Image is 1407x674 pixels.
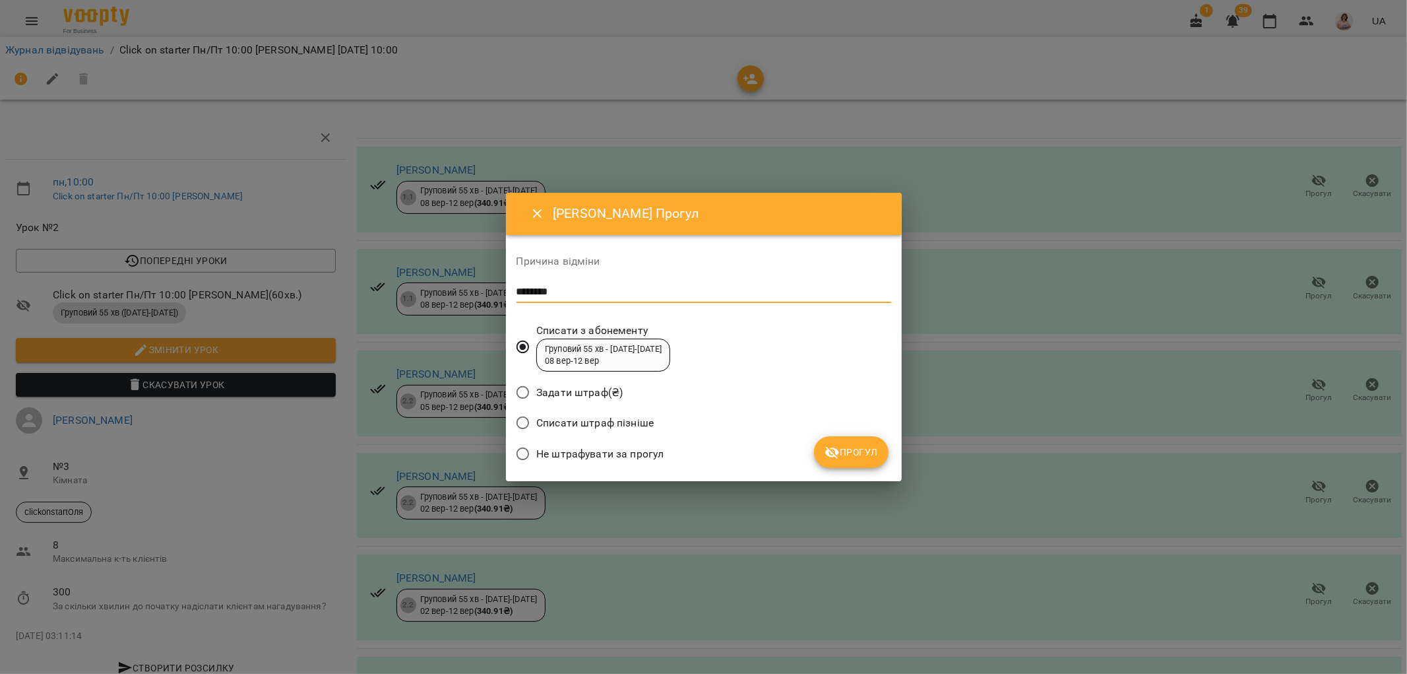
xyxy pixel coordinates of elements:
span: Списати штраф пізніше [536,415,654,431]
button: Close [522,198,553,230]
label: Причина відміни [516,256,891,267]
span: Списати з абонементу [536,323,670,339]
button: Прогул [814,436,889,468]
span: Прогул [825,444,878,460]
div: Груповий 55 хв - [DATE]-[DATE] 08 вер - 12 вер [545,343,662,368]
span: Задати штраф(₴) [536,385,623,401]
h6: [PERSON_NAME] Прогул [553,203,885,224]
span: Не штрафувати за прогул [536,446,664,462]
